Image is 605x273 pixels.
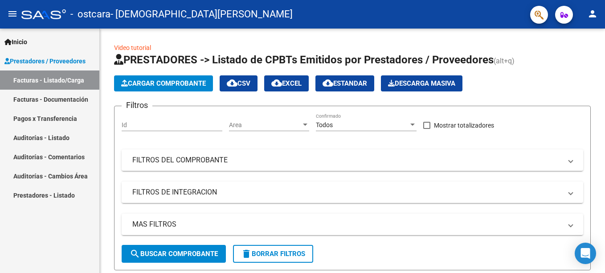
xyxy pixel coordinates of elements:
mat-icon: cloud_download [227,78,237,88]
button: Cargar Comprobante [114,75,213,91]
h3: Filtros [122,99,152,112]
span: Cargar Comprobante [121,79,206,87]
mat-icon: cloud_download [271,78,282,88]
span: Inicio [4,37,27,47]
mat-panel-title: FILTROS DE INTEGRACION [132,187,562,197]
button: Borrar Filtros [233,245,313,263]
span: Prestadores / Proveedores [4,56,86,66]
mat-icon: search [130,248,140,259]
span: Buscar Comprobante [130,250,218,258]
span: CSV [227,79,250,87]
mat-expansion-panel-header: FILTROS DE INTEGRACION [122,182,583,203]
span: Area [229,121,301,129]
span: Borrar Filtros [241,250,305,258]
button: EXCEL [264,75,309,91]
a: Video tutorial [114,44,151,51]
mat-icon: menu [7,8,18,19]
span: Mostrar totalizadores [434,120,494,131]
span: Descarga Masiva [388,79,455,87]
button: Buscar Comprobante [122,245,226,263]
mat-expansion-panel-header: FILTROS DEL COMPROBANTE [122,149,583,171]
span: EXCEL [271,79,302,87]
span: (alt+q) [494,57,515,65]
mat-panel-title: FILTROS DEL COMPROBANTE [132,155,562,165]
mat-icon: delete [241,248,252,259]
span: Todos [316,121,333,128]
mat-panel-title: MAS FILTROS [132,219,562,229]
span: PRESTADORES -> Listado de CPBTs Emitidos por Prestadores / Proveedores [114,54,494,66]
button: Estandar [315,75,374,91]
mat-icon: person [587,8,598,19]
button: Descarga Masiva [381,75,462,91]
span: Estandar [323,79,367,87]
mat-icon: cloud_download [323,78,333,88]
span: - [DEMOGRAPHIC_DATA][PERSON_NAME] [110,4,293,24]
div: Open Intercom Messenger [575,243,596,264]
button: CSV [220,75,258,91]
span: - ostcara [70,4,110,24]
app-download-masive: Descarga masiva de comprobantes (adjuntos) [381,75,462,91]
mat-expansion-panel-header: MAS FILTROS [122,214,583,235]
